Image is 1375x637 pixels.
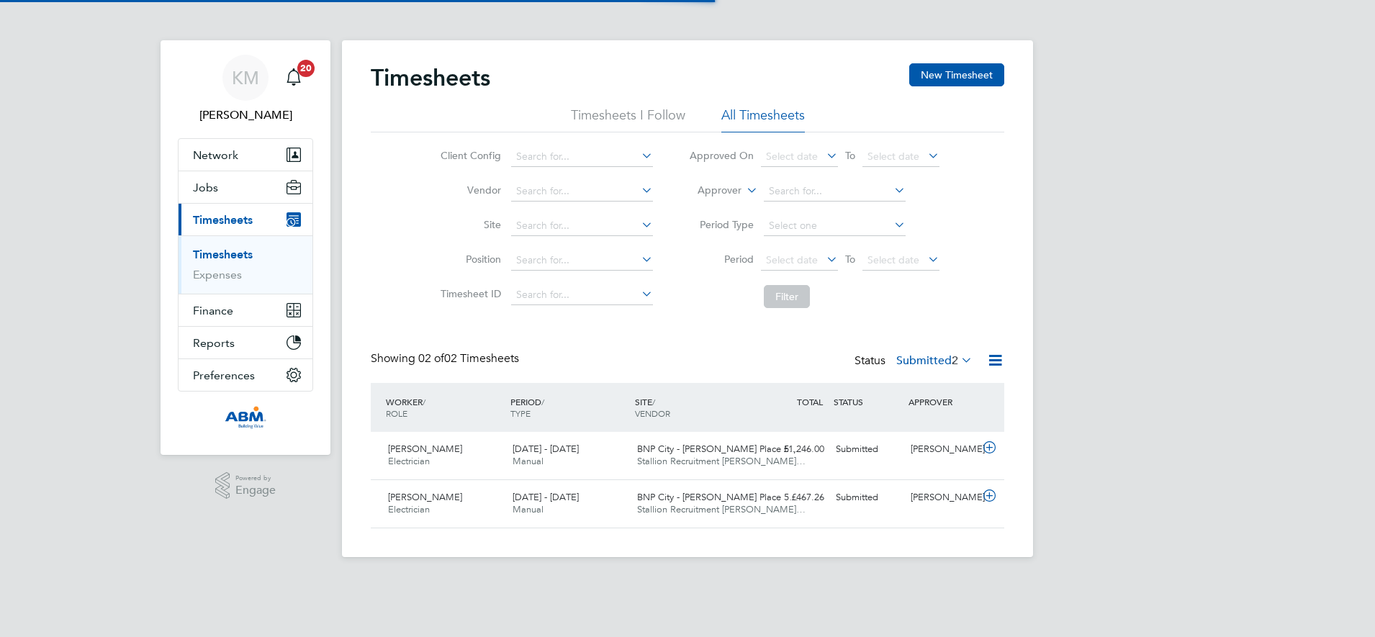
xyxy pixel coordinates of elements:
[511,147,653,167] input: Search for...
[436,149,501,162] label: Client Config
[755,438,830,461] div: £1,246.00
[896,353,973,368] label: Submitted
[371,351,522,366] div: Showing
[193,304,233,317] span: Finance
[571,107,685,132] li: Timesheets I Follow
[297,60,315,77] span: 20
[436,184,501,196] label: Vendor
[418,351,444,366] span: 02 of
[193,268,242,281] a: Expenses
[905,438,980,461] div: [PERSON_NAME]
[179,327,312,358] button: Reports
[909,63,1004,86] button: New Timesheet
[388,491,462,503] span: [PERSON_NAME]
[689,149,754,162] label: Approved On
[689,218,754,231] label: Period Type
[193,369,255,382] span: Preferences
[388,503,430,515] span: Electrician
[513,503,544,515] span: Manual
[511,250,653,271] input: Search for...
[193,336,235,350] span: Reports
[386,407,407,419] span: ROLE
[652,396,655,407] span: /
[193,213,253,227] span: Timesheets
[193,248,253,261] a: Timesheets
[637,491,798,503] span: BNP City - [PERSON_NAME] Place 5…
[179,171,312,203] button: Jobs
[179,359,312,391] button: Preferences
[637,503,806,515] span: Stallion Recruitment [PERSON_NAME]…
[418,351,519,366] span: 02 Timesheets
[830,486,905,510] div: Submitted
[511,181,653,202] input: Search for...
[423,396,425,407] span: /
[867,150,919,163] span: Select date
[755,486,830,510] div: £467.26
[766,253,818,266] span: Select date
[436,287,501,300] label: Timesheet ID
[677,184,741,198] label: Approver
[436,253,501,266] label: Position
[513,491,579,503] span: [DATE] - [DATE]
[510,407,531,419] span: TYPE
[215,472,276,500] a: Powered byEngage
[721,107,805,132] li: All Timesheets
[388,455,430,467] span: Electrician
[225,406,266,429] img: abm-technical-logo-retina.png
[178,406,313,429] a: Go to home page
[830,438,905,461] div: Submitted
[855,351,975,371] div: Status
[841,250,860,268] span: To
[841,146,860,165] span: To
[436,218,501,231] label: Site
[541,396,544,407] span: /
[178,55,313,124] a: KM[PERSON_NAME]
[382,389,507,426] div: WORKER
[764,181,906,202] input: Search for...
[193,148,238,162] span: Network
[507,389,631,426] div: PERIOD
[179,294,312,326] button: Finance
[193,181,218,194] span: Jobs
[279,55,308,101] a: 20
[511,285,653,305] input: Search for...
[388,443,462,455] span: [PERSON_NAME]
[179,235,312,294] div: Timesheets
[905,389,980,415] div: APPROVER
[513,455,544,467] span: Manual
[764,285,810,308] button: Filter
[952,353,958,368] span: 2
[513,443,579,455] span: [DATE] - [DATE]
[179,204,312,235] button: Timesheets
[235,472,276,484] span: Powered by
[766,150,818,163] span: Select date
[232,68,259,87] span: KM
[905,486,980,510] div: [PERSON_NAME]
[797,396,823,407] span: TOTAL
[764,216,906,236] input: Select one
[235,484,276,497] span: Engage
[371,63,490,92] h2: Timesheets
[637,443,798,455] span: BNP City - [PERSON_NAME] Place 5…
[511,216,653,236] input: Search for...
[637,455,806,467] span: Stallion Recruitment [PERSON_NAME]…
[867,253,919,266] span: Select date
[161,40,330,455] nav: Main navigation
[178,107,313,124] span: Karen Mcgovern
[689,253,754,266] label: Period
[635,407,670,419] span: VENDOR
[631,389,756,426] div: SITE
[179,139,312,171] button: Network
[830,389,905,415] div: STATUS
